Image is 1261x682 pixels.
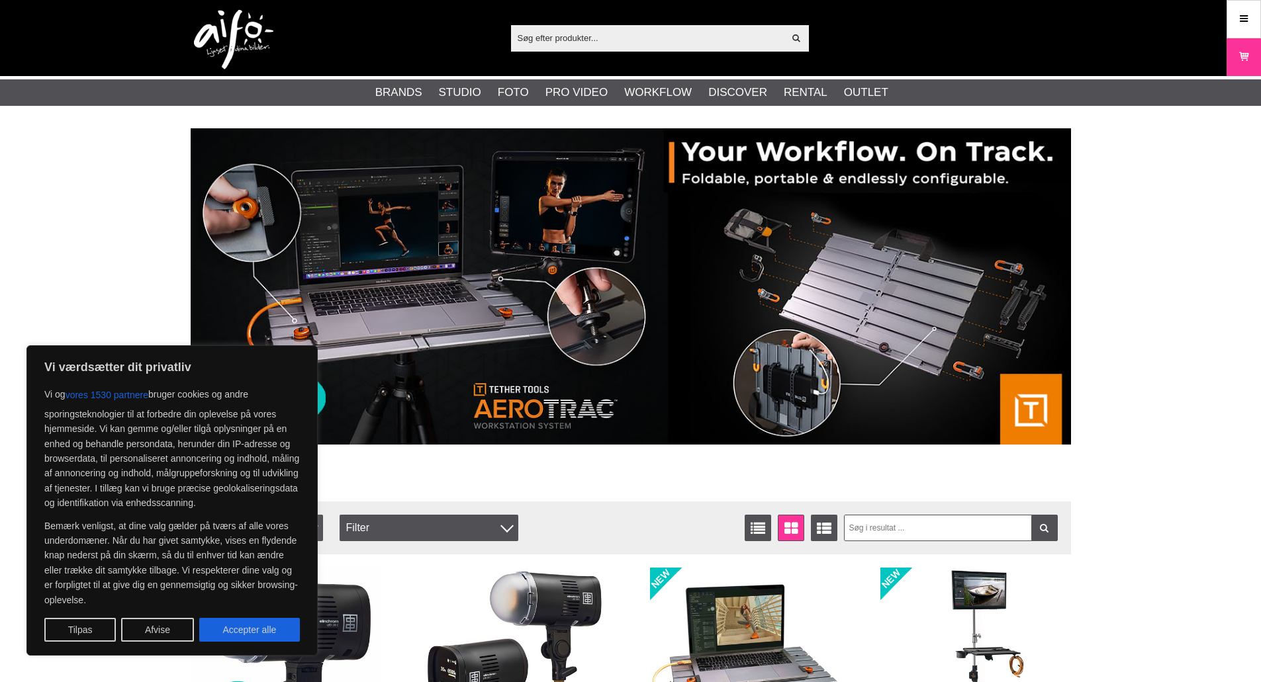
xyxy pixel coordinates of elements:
p: Vi og bruger cookies og andre sporingsteknologier til at forbedre din oplevelse på vores hjemmesi... [44,383,300,511]
img: Annonce:007 banner-header-aerotrac-1390x500.jpg [191,128,1071,445]
a: Outlet [844,84,888,101]
input: Søg i resultat ... [844,515,1058,541]
a: Rental [784,84,827,101]
a: Workflow [624,84,692,101]
a: Vinduevisning [778,515,804,541]
button: Afvise [121,618,194,642]
a: Filtrer [1031,515,1058,541]
div: Vi værdsætter dit privatliv [26,345,318,656]
input: Søg efter produkter... [511,28,784,48]
p: Bemærk venligst, at dine valg gælder på tværs af alle vores underdomæner. Når du har givet samtyk... [44,519,300,607]
a: Udvid liste [811,515,837,541]
button: vores 1530 partnere [66,383,148,407]
button: Tilpas [44,618,116,642]
a: Pro Video [545,84,608,101]
p: Vi værdsætter dit privatliv [44,359,300,375]
a: Discover [708,84,767,101]
a: Vis liste [745,515,771,541]
img: logo.png [194,10,273,69]
a: Brands [375,84,422,101]
button: Accepter alle [199,618,300,642]
div: Filter [340,515,518,541]
a: Foto [498,84,529,101]
a: Studio [439,84,481,101]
